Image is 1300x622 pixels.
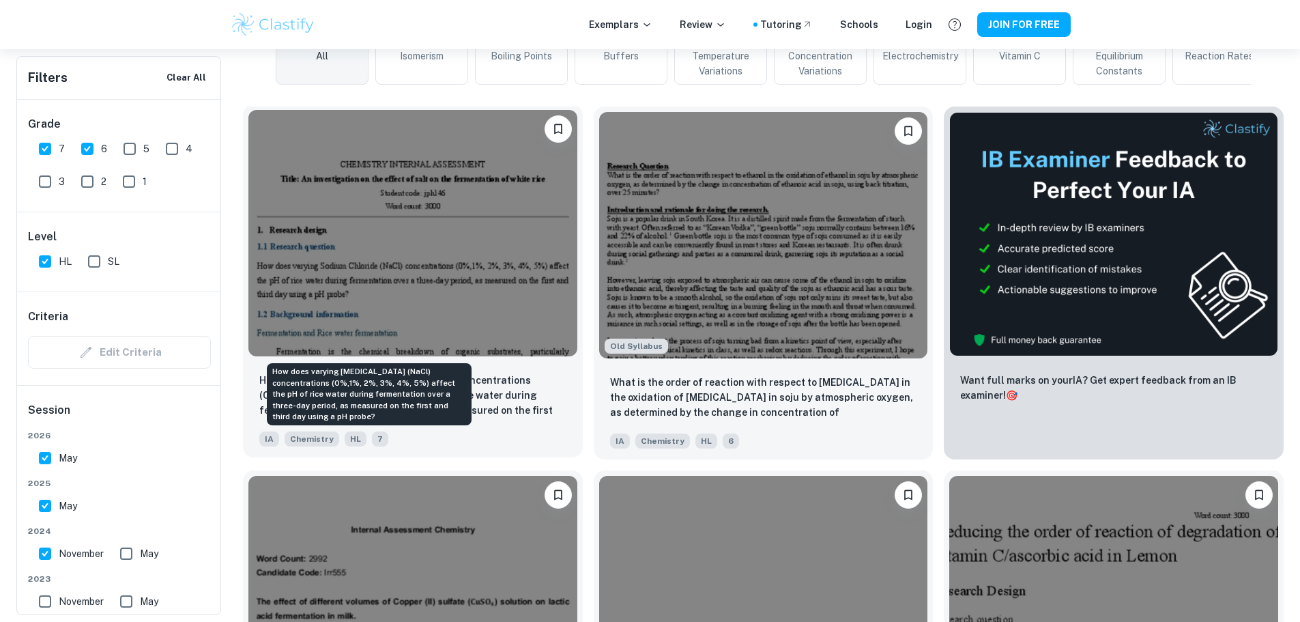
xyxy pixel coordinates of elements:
[285,432,339,447] span: Chemistry
[28,336,211,369] div: Criteria filters are unavailable when searching by topic
[163,68,210,88] button: Clear All
[960,373,1267,403] p: Want full marks on your IA ? Get expert feedback from an IB examiner!
[28,309,68,325] h6: Criteria
[545,481,572,509] button: Please log in to bookmark exemplars
[1245,481,1273,509] button: Please log in to bookmark exemplars
[605,339,668,354] div: Starting from the May 2025 session, the Chemistry IA requirements have changed. It's OK to refer ...
[143,174,147,189] span: 1
[108,254,119,269] span: SL
[603,48,639,63] span: Buffers
[1079,48,1159,79] span: Equilibrium Constants
[635,434,690,449] span: Chemistry
[28,68,68,87] h6: Filters
[680,17,726,32] p: Review
[906,17,932,32] a: Login
[59,451,77,466] span: May
[59,594,104,609] span: November
[372,432,388,447] span: 7
[1185,48,1254,63] span: Reaction Rates
[140,546,158,561] span: May
[259,373,566,419] p: How does varying Sodium Chloride (NaCl) concentrations (0%,1%, 2%, 3%, 4%, 5%) affect the pH of r...
[28,573,211,585] span: 2023
[140,594,158,609] span: May
[28,525,211,537] span: 2024
[345,432,366,447] span: HL
[28,116,211,132] h6: Grade
[1006,390,1017,401] span: 🎯
[610,375,917,421] p: What is the order of reaction with respect to ethanol in the oxidation of ethanol in soju by atmo...
[267,363,472,425] div: How does varying [MEDICAL_DATA] (NaCl) concentrations (0%,1%, 2%, 3%, 4%, 5%) affect the pH of ri...
[695,434,717,449] span: HL
[28,402,211,429] h6: Session
[944,107,1284,460] a: ThumbnailWant full marks on yourIA? Get expert feedback from an IB examiner!
[248,110,577,356] img: Chemistry IA example thumbnail: How does varying Sodium Chloride (NaCl)
[594,107,934,460] a: Starting from the May 2025 session, the Chemistry IA requirements have changed. It's OK to refer ...
[400,48,444,63] span: Isomerism
[491,48,552,63] span: Boiling Points
[840,17,878,32] a: Schools
[589,17,652,32] p: Exemplars
[949,112,1278,356] img: Thumbnail
[143,141,149,156] span: 5
[259,432,279,447] span: IA
[943,13,966,36] button: Help and Feedback
[59,141,65,156] span: 7
[610,434,630,449] span: IA
[59,174,65,189] span: 3
[977,12,1071,37] button: JOIN FOR FREE
[882,48,958,63] span: Electrochemistry
[28,477,211,490] span: 2025
[605,339,668,354] span: Old Syllabus
[599,112,928,358] img: Chemistry IA example thumbnail: What is the order of reaction with respe
[723,434,739,449] span: 6
[243,107,583,460] a: Please log in to bookmark exemplarsHow does varying Sodium Chloride (NaCl) concentrations (0%,1%,...
[316,48,328,63] span: All
[999,48,1041,63] span: Vitamin C
[59,498,77,513] span: May
[895,117,922,145] button: Please log in to bookmark exemplars
[545,115,572,143] button: Please log in to bookmark exemplars
[28,229,211,245] h6: Level
[59,546,104,561] span: November
[230,11,317,38] img: Clastify logo
[101,141,107,156] span: 6
[101,174,106,189] span: 2
[59,254,72,269] span: HL
[780,48,861,79] span: Concentration Variations
[28,429,211,442] span: 2026
[895,481,922,509] button: Please log in to bookmark exemplars
[186,141,192,156] span: 4
[680,48,761,79] span: Temperature Variations
[760,17,813,32] a: Tutoring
